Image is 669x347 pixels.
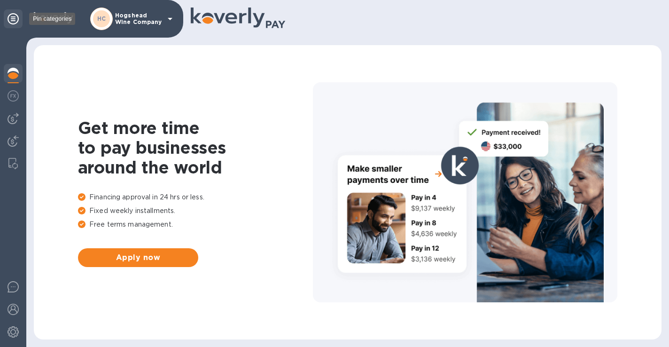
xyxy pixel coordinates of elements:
[78,206,313,216] p: Fixed weekly installments.
[78,248,198,267] button: Apply now
[8,90,19,102] img: Foreign exchange
[86,252,191,263] span: Apply now
[97,15,106,22] b: HC
[78,118,313,177] h1: Get more time to pay businesses around the world
[115,12,162,25] p: Hogshead Wine Company
[78,192,313,202] p: Financing approval in 24 hrs or less.
[78,220,313,229] p: Free terms management.
[34,12,73,24] img: Logo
